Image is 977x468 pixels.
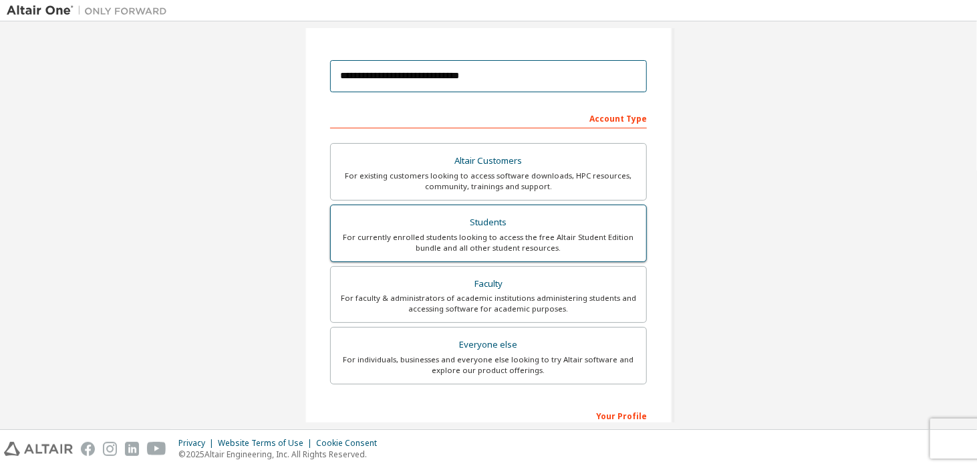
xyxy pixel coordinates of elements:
[339,275,638,294] div: Faculty
[339,293,638,314] div: For faculty & administrators of academic institutions administering students and accessing softwa...
[81,442,95,456] img: facebook.svg
[147,442,166,456] img: youtube.svg
[178,449,385,460] p: © 2025 Altair Engineering, Inc. All Rights Reserved.
[330,107,647,128] div: Account Type
[339,232,638,253] div: For currently enrolled students looking to access the free Altair Student Edition bundle and all ...
[316,438,385,449] div: Cookie Consent
[339,213,638,232] div: Students
[4,442,73,456] img: altair_logo.svg
[339,170,638,192] div: For existing customers looking to access software downloads, HPC resources, community, trainings ...
[339,152,638,170] div: Altair Customers
[125,442,139,456] img: linkedin.svg
[339,336,638,354] div: Everyone else
[330,404,647,426] div: Your Profile
[218,438,316,449] div: Website Terms of Use
[103,442,117,456] img: instagram.svg
[7,4,174,17] img: Altair One
[339,354,638,376] div: For individuals, businesses and everyone else looking to try Altair software and explore our prod...
[178,438,218,449] div: Privacy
